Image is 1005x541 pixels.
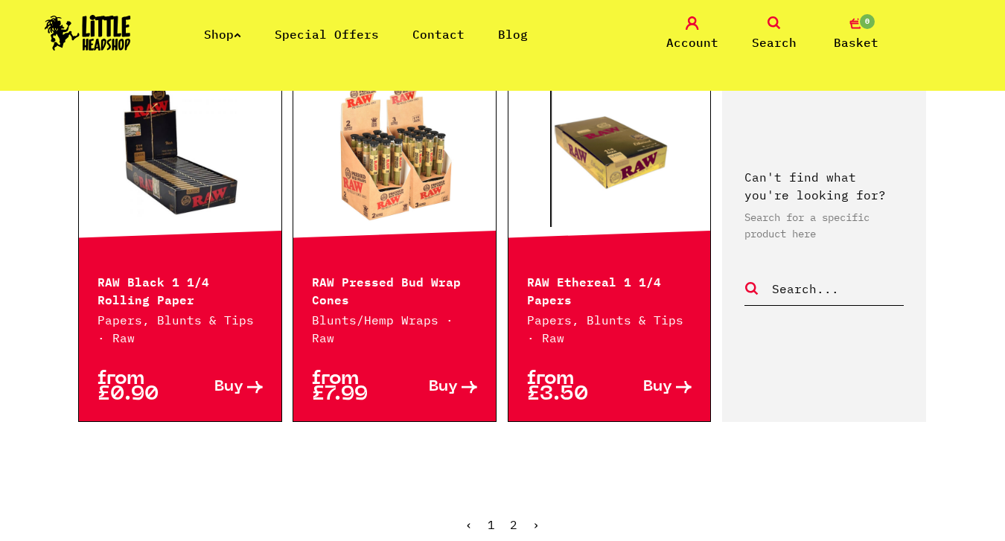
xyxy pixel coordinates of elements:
span: 1 [488,517,495,532]
a: Buy [180,371,263,403]
a: Buy [610,371,692,403]
p: RAW Pressed Bud Wrap Cones [312,272,477,307]
a: Buy [395,371,477,403]
p: from £3.50 [527,371,610,403]
a: Contact [412,27,465,42]
a: 0 Basket [819,16,893,51]
p: Blunts/Hemp Wraps · Raw [312,311,477,347]
input: Search... [770,279,904,298]
li: « Previous [465,519,473,531]
span: Buy [214,380,243,395]
p: RAW Ethereal 1 1/4 Papers [527,272,692,307]
a: Blog [498,27,528,42]
a: Search [737,16,811,51]
span: Search [752,33,797,51]
span: Buy [429,380,458,395]
a: Shop [204,27,241,42]
span: Account [666,33,718,51]
p: Papers, Blunts & Tips · Raw [98,311,263,347]
p: Search for a specific product here [744,209,904,242]
a: Next » [532,517,540,532]
p: from £0.90 [98,371,180,403]
span: 0 [858,13,876,31]
p: Can't find what you're looking for? [744,168,904,204]
p: Papers, Blunts & Tips · Raw [527,311,692,347]
p: from £7.99 [312,371,395,403]
a: Special Offers [275,27,379,42]
p: RAW Black 1 1/4 Rolling Paper [98,272,263,307]
a: 2 [510,517,517,532]
span: ‹ [465,517,473,532]
span: Buy [643,380,672,395]
img: Little Head Shop Logo [45,15,131,51]
span: Basket [834,33,878,51]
